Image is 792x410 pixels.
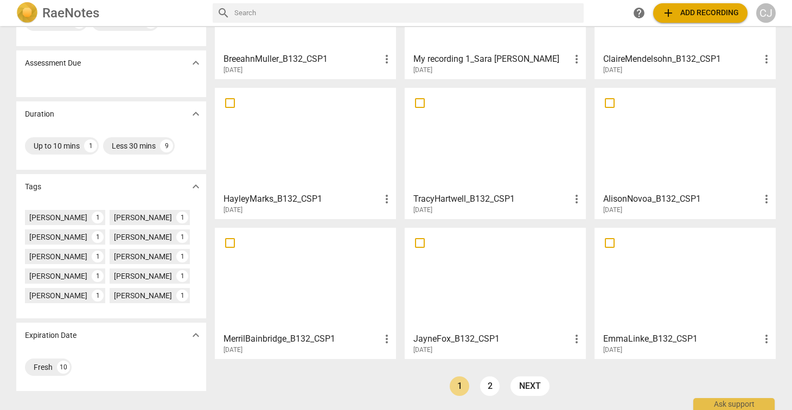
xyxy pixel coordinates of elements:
[114,271,172,281] div: [PERSON_NAME]
[16,2,204,24] a: LogoRaeNotes
[57,361,70,374] div: 10
[114,212,172,223] div: [PERSON_NAME]
[603,332,760,345] h3: EmmaLinke_B132_CSP1
[92,270,104,282] div: 1
[756,3,776,23] button: CJ
[84,139,97,152] div: 1
[25,57,81,69] p: Assessment Due
[188,327,204,343] button: Show more
[176,212,188,223] div: 1
[217,7,230,20] span: search
[662,7,739,20] span: Add recording
[223,345,242,355] span: [DATE]
[408,92,582,214] a: TracyHartwell_B132_CSP1[DATE]
[653,3,748,23] button: Upload
[603,345,622,355] span: [DATE]
[189,56,202,69] span: expand_more
[29,232,87,242] div: [PERSON_NAME]
[188,178,204,195] button: Show more
[42,5,99,21] h2: RaeNotes
[510,376,550,396] a: next
[189,180,202,193] span: expand_more
[25,181,41,193] p: Tags
[16,2,38,24] img: Logo
[570,332,583,345] span: more_vert
[176,251,188,262] div: 1
[413,206,432,215] span: [DATE]
[219,232,392,354] a: MerrilBainbridge_B132_CSP1[DATE]
[29,271,87,281] div: [PERSON_NAME]
[603,206,622,215] span: [DATE]
[380,332,393,345] span: more_vert
[176,270,188,282] div: 1
[633,7,646,20] span: help
[413,193,570,206] h3: TracyHartwell_B132_CSP1
[413,332,570,345] h3: JayneFox_B132_CSP1
[25,108,54,120] p: Duration
[188,55,204,71] button: Show more
[380,193,393,206] span: more_vert
[223,53,380,66] h3: BreeahnMuller_B132_CSP1
[760,53,773,66] span: more_vert
[92,231,104,243] div: 1
[603,66,622,75] span: [DATE]
[480,376,500,396] a: Page 2
[223,332,380,345] h3: MerrilBainbridge_B132_CSP1
[114,290,172,301] div: [PERSON_NAME]
[114,251,172,262] div: [PERSON_NAME]
[380,53,393,66] span: more_vert
[760,193,773,206] span: more_vert
[223,206,242,215] span: [DATE]
[413,66,432,75] span: [DATE]
[693,398,775,410] div: Ask support
[92,251,104,262] div: 1
[603,53,760,66] h3: ClaireMendelsohn_B132_CSP1
[29,290,87,301] div: [PERSON_NAME]
[189,107,202,120] span: expand_more
[450,376,469,396] a: Page 1 is your current page
[188,106,204,122] button: Show more
[662,7,675,20] span: add
[219,92,392,214] a: HayleyMarks_B132_CSP1[DATE]
[570,53,583,66] span: more_vert
[413,53,570,66] h3: My recording 1_Sara Weidner
[92,212,104,223] div: 1
[598,92,772,214] a: AlisonNovoa_B132_CSP1[DATE]
[114,232,172,242] div: [PERSON_NAME]
[189,329,202,342] span: expand_more
[223,193,380,206] h3: HayleyMarks_B132_CSP1
[408,232,582,354] a: JayneFox_B132_CSP1[DATE]
[112,140,156,151] div: Less 30 mins
[176,290,188,302] div: 1
[234,4,579,22] input: Search
[34,362,53,373] div: Fresh
[629,3,649,23] a: Help
[29,251,87,262] div: [PERSON_NAME]
[25,330,76,341] p: Expiration Date
[92,290,104,302] div: 1
[176,231,188,243] div: 1
[29,212,87,223] div: [PERSON_NAME]
[160,139,173,152] div: 9
[603,193,760,206] h3: AlisonNovoa_B132_CSP1
[760,332,773,345] span: more_vert
[223,66,242,75] span: [DATE]
[34,140,80,151] div: Up to 10 mins
[413,345,432,355] span: [DATE]
[598,232,772,354] a: EmmaLinke_B132_CSP1[DATE]
[570,193,583,206] span: more_vert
